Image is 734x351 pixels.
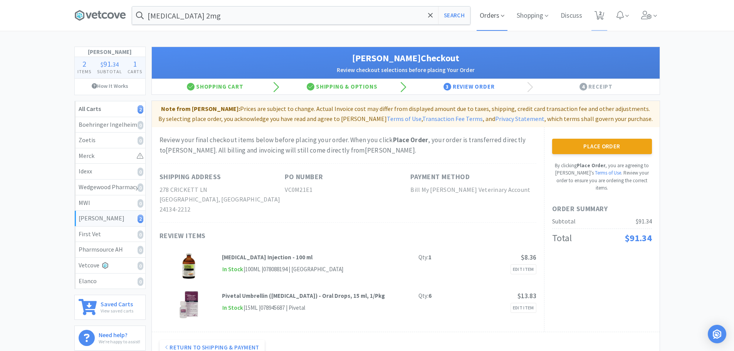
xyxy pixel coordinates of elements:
span: | 100ML [244,265,260,273]
div: Wedgewood Pharmacy [79,182,141,192]
div: [PERSON_NAME] [79,213,141,223]
a: How It Works [75,79,145,93]
div: Subtotal [552,217,576,227]
div: Total [552,231,572,245]
div: Shopping Cart [152,79,279,94]
p: We're happy to assist! [99,338,140,345]
a: Merck [75,148,145,164]
a: Edit Item [511,303,536,313]
h2: [GEOGRAPHIC_DATA], [GEOGRAPHIC_DATA] 24134-2212 [160,195,285,214]
h1: [PERSON_NAME] [75,47,145,57]
div: Shipping & Options [279,79,406,94]
span: $13.83 [517,292,536,300]
h2: Review checkout selections before placing Your Order [160,65,652,75]
a: Elanco0 [75,274,145,289]
span: 2 [82,59,86,69]
strong: 1 [428,254,432,261]
a: 2 [591,13,607,20]
div: Vetcove [79,260,141,270]
i: 0 [138,230,143,239]
h2: Bill My [PERSON_NAME] Veterinary Account [410,185,536,195]
i: 0 [138,277,143,286]
h1: Payment Method [410,171,470,183]
a: Terms of Use [595,170,621,176]
div: MWI [79,198,141,208]
div: First Vet [79,229,141,239]
a: Wedgewood Pharmacy0 [75,180,145,195]
div: Review your final checkout items below before placing your order. When you click , your order is ... [160,135,536,156]
div: Boehringer Ingelheim [79,120,141,130]
a: [PERSON_NAME]2 [75,211,145,227]
h6: Saved Carts [101,299,133,307]
span: In Stock [222,265,244,274]
strong: 6 [428,292,432,299]
img: eb997c175b6048928239c381fd1b5025_80953.jpeg [175,253,202,280]
div: Merck [79,151,141,161]
span: 91 [103,59,111,69]
a: Transaction Fee Terms [422,115,483,123]
a: Edit Item [511,264,536,274]
a: Idexx0 [75,164,145,180]
a: Saved CartsView saved carts [74,295,146,320]
button: Place Order [552,139,652,154]
h2: VC0M21E1 [285,185,410,195]
a: First Vet0 [75,227,145,242]
h1: Review Items [160,230,391,242]
div: Qty: [418,291,432,301]
i: 2 [138,215,143,223]
button: Search [438,7,470,24]
a: MWI0 [75,195,145,211]
span: 1 [133,59,137,69]
a: Pharmsource AH0 [75,242,145,258]
h1: PO Number [285,171,323,183]
a: Boehringer Ingelheim0 [75,117,145,133]
div: Idexx [79,166,141,176]
h1: Shipping Address [160,171,221,183]
i: 0 [138,199,143,208]
h1: Order Summary [552,203,652,215]
div: Review Order [406,79,533,94]
strong: [MEDICAL_DATA] Injection - 100 ml [222,254,312,261]
h1: [PERSON_NAME] Checkout [160,51,652,65]
span: | 15ML [244,304,258,311]
img: 927aa15bc30e4f938c268ab41272f60d_494029.jpeg [175,291,202,318]
strong: All Carts [79,105,101,113]
a: Vetcove0 [75,258,145,274]
h2: 278 CRICKETT LN [160,185,285,195]
a: All Carts2 [75,101,145,117]
div: | 078945687 | Pivetal [258,303,305,312]
i: 0 [138,183,143,192]
a: Zoetis0 [75,133,145,148]
div: | 078088194 | [GEOGRAPHIC_DATA] [260,265,343,274]
i: 0 [138,246,143,254]
strong: Place Order [393,136,428,144]
span: $8.36 [521,253,536,262]
div: . [94,60,125,68]
div: Elanco [79,276,141,286]
div: Qty: [418,253,432,262]
h4: Subtotal [94,68,125,75]
h6: Need help? [99,330,140,338]
span: 4 [579,83,587,91]
a: Privacy Statement [495,115,544,123]
div: Receipt [532,79,660,94]
strong: Note from [PERSON_NAME]: [161,105,240,113]
i: 0 [138,136,143,145]
span: $ [101,60,103,68]
h4: Items [75,68,94,75]
span: $91.34 [625,232,652,244]
i: 0 [138,121,143,129]
div: Pharmsource AH [79,245,141,255]
i: 2 [138,105,143,114]
strong: Pivetal Umbrellin ([MEDICAL_DATA]) - Oral Drops, 15 ml, 1/Pkg [222,292,385,299]
div: Open Intercom Messenger [708,325,726,343]
i: 0 [138,168,143,176]
div: Zoetis [79,135,141,145]
a: Discuss [558,12,585,19]
a: Terms of Use [387,115,422,123]
p: Prices are subject to change. Actual Invoice cost may differ from displayed amount due to taxes, ... [155,104,657,124]
i: 0 [138,262,143,270]
p: By clicking , you are agreeing to [PERSON_NAME]'s . Review your order to ensure you are ordering ... [552,162,652,192]
strong: Place Order [577,162,605,169]
h4: Carts [125,68,145,75]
